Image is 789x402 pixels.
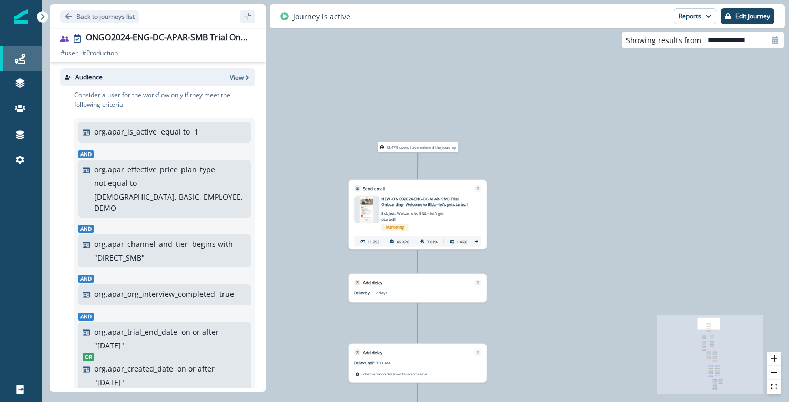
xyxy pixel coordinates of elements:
div: ONGO2024-ENG-DC-APAR-SMB Trial Onboarding Users [86,33,251,44]
p: not equal to [94,178,137,189]
p: NEW -ONGO2024-ENG-DC-APAR- SMB Trial Onboarding- Welcome to BILL—let’s get started! [381,196,468,207]
p: Consider a user for the workflow only if they meet the following criteria [74,90,255,109]
span: And [78,225,94,233]
p: Scheduled according to workspace timezone [362,371,427,376]
p: on or after [177,363,215,374]
img: Inflection [14,9,28,24]
p: [DEMOGRAPHIC_DATA], BASIC, EMPLOYEE, DEMO [94,191,244,213]
p: org.apar_created_date [94,363,173,374]
button: Go back [60,10,139,23]
p: org.apar_channel_and_tier [94,239,188,250]
p: 1.46% [457,239,467,244]
p: 1 [194,126,198,137]
span: And [78,150,94,158]
p: org.apar_trial_end_date [94,326,177,337]
p: org.apar_effective_price_plan_type [94,164,215,175]
p: 9:30 AM [376,360,443,366]
span: Marketing [381,224,408,231]
p: Add delay [363,280,383,286]
span: And [78,313,94,321]
p: org.apar_org_interview_completed [94,288,215,300]
p: Add delay [363,349,383,355]
div: Add delayRemoveDelay by:2 days [349,274,487,303]
p: 2 days [376,290,443,296]
p: 12,479 users have entered the journey [386,144,456,150]
span: Or [83,353,94,361]
p: on or after [181,326,219,337]
div: Send emailRemoveemail asset unavailableNEW -ONGO2024-ENG-DC-APAR- SMB Trial Onboarding- Welcome t... [349,180,487,249]
p: begins with [192,239,233,250]
p: Delay by: [354,290,376,296]
p: org.apar_is_active [94,126,157,137]
p: # Production [82,48,118,58]
p: Audience [75,73,103,82]
p: Journey is active [293,11,350,22]
button: fit view [767,380,781,394]
p: Showing results from [626,35,701,46]
button: zoom out [767,366,781,380]
button: View [230,73,251,82]
p: Subject: [381,208,449,222]
p: 11,792 [368,239,379,244]
button: Edit journey [721,8,774,24]
div: Add delayRemoveDelay until:9:30 AMScheduled according toworkspacetimezone [349,344,487,383]
p: # user [60,48,78,58]
p: " [DATE] " [94,377,124,388]
p: Delay until: [354,360,376,366]
img: email asset unavailable [358,196,376,223]
span: Welcome to BILL—let’s get started! [381,211,444,221]
div: 12,479 users have entered the journey [366,142,469,152]
p: " [DATE] " [94,340,124,351]
p: " DIRECT_SMB " [94,252,145,263]
p: true [219,288,234,300]
button: zoom in [767,352,781,366]
p: equal to [161,126,190,137]
p: Send email [363,185,385,192]
p: 7.01% [427,239,438,244]
p: Back to journeys list [76,12,135,21]
button: Reports [674,8,716,24]
p: View [230,73,244,82]
p: Edit journey [735,13,770,20]
button: sidebar collapse toggle [240,10,255,23]
span: And [78,275,94,283]
p: 46.99% [397,239,410,244]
